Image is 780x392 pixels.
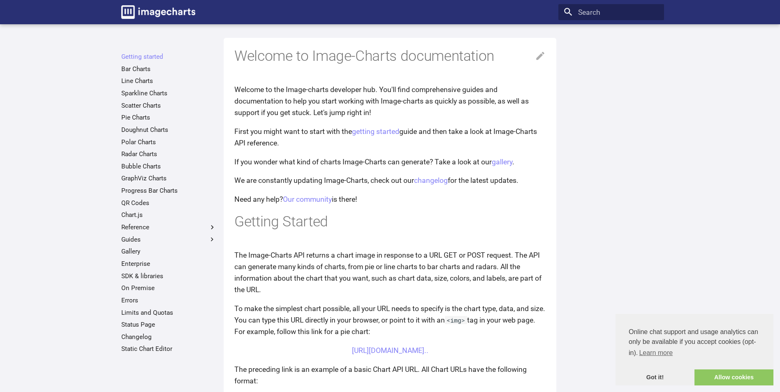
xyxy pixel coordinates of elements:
[616,369,694,386] a: dismiss cookie message
[121,211,216,219] a: Chart.js
[234,47,546,66] h1: Welcome to Image-Charts documentation
[121,65,216,73] a: Bar Charts
[234,156,546,168] p: If you wonder what kind of charts Image-Charts can generate? Take a look at our .
[121,223,216,231] label: Reference
[121,53,216,61] a: Getting started
[234,364,546,387] p: The preceding link is an example of a basic Chart API URL. All Chart URLs have the following format:
[121,284,216,292] a: On Premise
[414,176,448,184] a: changelog
[234,126,546,149] p: First you might want to start with the guide and then take a look at Image-Charts API reference.
[121,309,216,317] a: Limits and Quotas
[234,84,546,118] p: Welcome to the Image-charts developer hub. You'll find comprehensive guides and documentation to ...
[234,175,546,186] p: We are constantly updating Image-Charts, check out our for the latest updates.
[121,199,216,207] a: QR Codes
[121,5,195,19] img: logo
[352,346,428,355] a: [URL][DOMAIN_NAME]..
[121,126,216,134] a: Doughnut Charts
[629,327,760,359] span: Online chat support and usage analytics can only be available if you accept cookies (opt-in).
[234,249,546,296] p: The Image-Charts API returns a chart image in response to a URL GET or POST request. The API can ...
[121,77,216,85] a: Line Charts
[121,150,216,158] a: Radar Charts
[283,195,332,203] a: Our community
[234,212,546,231] h1: Getting Started
[492,158,512,166] a: gallery
[616,314,773,385] div: cookieconsent
[121,296,216,304] a: Errors
[121,235,216,244] label: Guides
[121,260,216,268] a: Enterprise
[121,89,216,97] a: Sparkline Charts
[121,101,216,110] a: Scatter Charts
[121,321,216,329] a: Status Page
[121,333,216,341] a: Changelog
[121,174,216,182] a: GraphViz Charts
[118,2,199,22] a: Image-Charts documentation
[352,127,399,136] a: getting started
[445,316,467,324] code: <img>
[121,247,216,256] a: Gallery
[638,347,674,359] a: learn more about cookies
[121,162,216,171] a: Bubble Charts
[121,113,216,122] a: Pie Charts
[121,272,216,280] a: SDK & libraries
[234,194,546,205] p: Need any help? is there!
[121,138,216,146] a: Polar Charts
[234,303,546,337] p: To make the simplest chart possible, all your URL needs to specify is the chart type, data, and s...
[558,4,664,21] input: Search
[121,187,216,195] a: Progress Bar Charts
[694,369,773,386] a: allow cookies
[121,345,216,353] a: Static Chart Editor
